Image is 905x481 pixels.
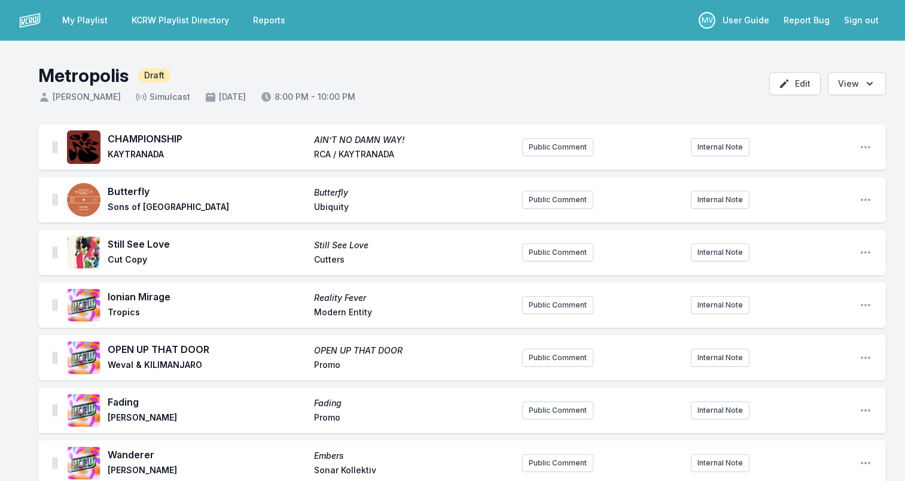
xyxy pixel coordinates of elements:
button: Sign out [837,10,886,31]
button: Open options [828,72,886,95]
button: Internal Note [691,401,749,419]
span: [PERSON_NAME] [108,412,307,426]
img: Drag Handle [53,404,57,416]
img: Drag Handle [53,457,57,469]
span: Modern Entity [314,306,513,321]
button: Public Comment [522,349,593,367]
span: Draft [138,68,170,83]
span: OPEN UP THAT DOOR [314,345,513,357]
span: Weval & KILIMANJARO [108,359,307,373]
button: Open playlist item options [860,299,872,311]
span: Cutters [314,254,513,268]
img: OPEN UP THAT DOOR [67,341,100,375]
span: Butterfly [108,184,307,199]
span: 8:00 PM - 10:00 PM [260,91,355,103]
span: Promo [314,412,513,426]
button: Internal Note [691,349,749,367]
span: Ubiquity [314,201,513,215]
span: Sonar Kollektiv [314,464,513,479]
span: Simulcast [135,91,190,103]
span: Wanderer [108,447,307,462]
a: Reports [246,10,292,31]
button: Internal Note [691,191,749,209]
button: Open playlist item options [860,457,872,469]
span: Still See Love [314,239,513,251]
img: Drag Handle [53,352,57,364]
button: Public Comment [522,296,593,314]
img: Drag Handle [53,246,57,258]
img: Still See Love [67,236,100,269]
span: Still See Love [108,237,307,251]
p: Michael Vogel [699,12,715,29]
img: Reality Fever [67,288,100,322]
button: Open playlist item options [860,141,872,153]
span: Embers [314,450,513,462]
span: Tropics [108,306,307,321]
img: Drag Handle [53,141,57,153]
img: Drag Handle [53,194,57,206]
img: Fading [67,394,100,427]
span: OPEN UP THAT DOOR [108,342,307,357]
img: Embers [67,446,100,480]
button: Open playlist item options [860,246,872,258]
span: Reality Fever [314,292,513,304]
span: Butterfly [314,187,513,199]
button: Internal Note [691,296,749,314]
button: Public Comment [522,138,593,156]
a: KCRW Playlist Directory [124,10,236,31]
span: Ionian Mirage [108,290,307,304]
span: [DATE] [205,91,246,103]
span: Fading [108,395,307,409]
button: Public Comment [522,454,593,472]
span: [PERSON_NAME] [108,464,307,479]
button: Public Comment [522,243,593,261]
button: Open playlist item options [860,194,872,206]
span: AIN’T NO DAMN WAY! [314,134,513,146]
span: Fading [314,397,513,409]
span: Promo [314,359,513,373]
span: RCA / KAYTRANADA [314,148,513,163]
button: Internal Note [691,243,749,261]
button: Internal Note [691,454,749,472]
img: Butterfly [67,183,100,217]
button: Open playlist item options [860,404,872,416]
span: [PERSON_NAME] [38,91,121,103]
a: My Playlist [55,10,115,31]
button: Open playlist item options [860,352,872,364]
img: logo-white-87cec1fa9cbef997252546196dc51331.png [19,10,41,31]
button: Edit [769,72,821,95]
h1: Metropolis [38,65,129,86]
img: AIN’T NO DAMN WAY! [67,130,100,164]
button: Internal Note [691,138,749,156]
span: CHAMPIONSHIP [108,132,307,146]
span: Cut Copy [108,254,307,268]
a: User Guide [715,10,776,31]
span: Sons of [GEOGRAPHIC_DATA] [108,201,307,215]
button: Public Comment [522,191,593,209]
img: Drag Handle [53,299,57,311]
a: Report Bug [776,10,837,31]
button: Public Comment [522,401,593,419]
span: KAYTRANADA [108,148,307,163]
